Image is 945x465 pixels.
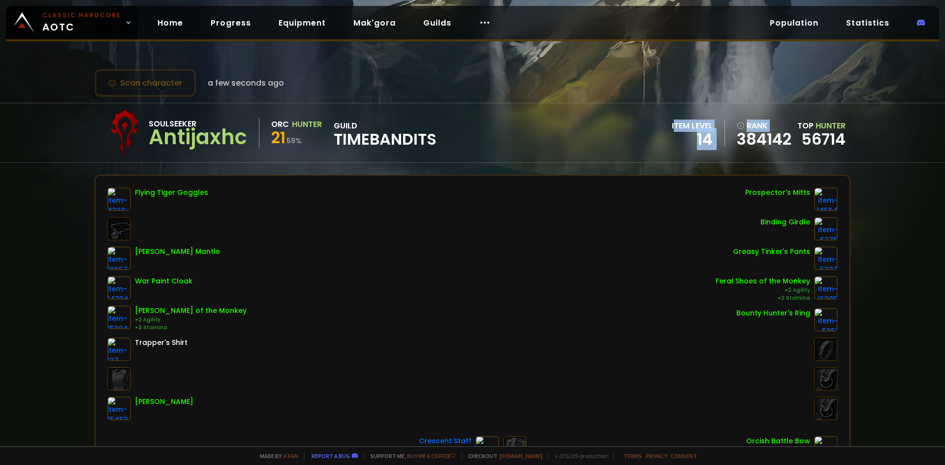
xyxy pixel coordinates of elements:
[271,118,289,130] div: Orc
[6,6,138,39] a: Classic HardcoreAOTC
[746,436,810,446] div: Orcish Battle Bow
[312,452,350,460] a: Report a bug
[745,187,810,198] div: Prospector's Mitts
[716,286,810,294] div: +2 Agility
[94,69,196,97] button: Scan character
[801,128,846,150] a: 56714
[283,452,298,460] a: a fan
[500,452,542,460] a: [DOMAIN_NAME]
[135,324,247,332] div: +3 Stamina
[364,452,456,460] span: Support me,
[716,294,810,302] div: +2 Stamina
[736,308,810,318] div: Bounty Hunter's Ring
[135,397,193,407] div: [PERSON_NAME]
[672,120,713,132] div: item level
[672,132,713,147] div: 14
[107,276,131,300] img: item-14724
[334,132,437,147] span: Timebandits
[150,13,191,33] a: Home
[107,397,131,420] img: item-15453
[733,247,810,257] div: Greasy Tinker's Pants
[760,217,810,227] div: Binding Girdle
[208,77,284,89] span: a few seconds ago
[135,338,188,348] div: Trapper's Shirt
[42,11,121,20] small: Classic Hardcore
[419,436,472,446] div: Crescent Staff
[107,306,131,329] img: item-15304
[286,136,302,146] small: 59 %
[548,452,607,460] span: v. d752d5 - production
[816,120,846,131] span: Hunter
[838,13,897,33] a: Statistics
[624,452,642,460] a: Terms
[716,276,810,286] div: Feral Shoes of the Monkey
[254,452,298,460] span: Made by
[737,132,791,147] a: 384142
[671,452,697,460] a: Consent
[346,13,404,33] a: Mak'gora
[107,247,131,270] img: item-10657
[292,118,322,130] div: Hunter
[42,11,121,34] span: AOTC
[135,276,192,286] div: War Paint Cloak
[646,452,667,460] a: Privacy
[107,338,131,361] img: item-127
[203,13,259,33] a: Progress
[407,452,456,460] a: Buy me a coffee
[135,187,208,198] div: Flying Tiger Goggles
[462,452,542,460] span: Checkout
[814,276,838,300] img: item-15305
[271,13,334,33] a: Equipment
[271,126,285,149] span: 21
[814,247,838,270] img: item-5327
[797,120,846,132] div: Top
[107,187,131,211] img: item-4368
[149,118,247,130] div: Soulseeker
[814,217,838,241] img: item-5275
[814,187,838,211] img: item-14564
[762,13,826,33] a: Population
[135,316,247,324] div: +2 Agility
[814,308,838,332] img: item-5351
[737,120,791,132] div: rank
[135,247,220,257] div: [PERSON_NAME] Mantle
[149,130,247,145] div: Antijaxhc
[135,306,247,316] div: [PERSON_NAME] of the Monkey
[334,120,437,147] div: guild
[415,13,459,33] a: Guilds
